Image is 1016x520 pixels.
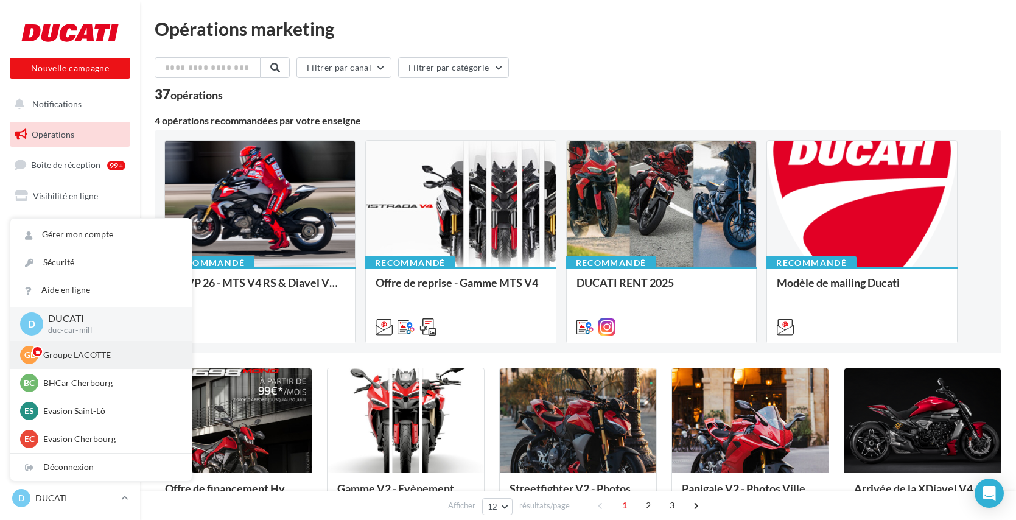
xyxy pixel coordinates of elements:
[165,482,302,507] div: Offre de financement Hypermotard 698 Mono
[10,454,192,481] div: Déconnexion
[639,496,658,515] span: 2
[766,256,857,270] div: Recommandé
[32,129,74,139] span: Opérations
[510,482,646,507] div: Streetfighter V2 - Photos Ville
[777,276,947,301] div: Modèle de mailing Ducati
[662,496,682,515] span: 3
[854,482,991,507] div: Arrivée de la XDiavel V4 en concession
[175,276,345,301] div: DWP 26 - MTS V4 RS & Diavel V4 RS
[24,377,35,389] span: BC
[24,349,35,361] span: GL
[170,90,223,100] div: opérations
[376,276,546,301] div: Offre de reprise - Gamme MTS V4
[482,498,513,515] button: 12
[43,349,177,361] p: Groupe LACOTTE
[10,58,130,79] button: Nouvelle campagne
[35,492,116,504] p: DUCATI
[24,433,35,445] span: EC
[48,325,172,336] p: duc-car-mill
[7,152,133,178] a: Boîte de réception99+
[164,256,254,270] div: Recommandé
[43,377,177,389] p: BHCar Cherbourg
[7,274,133,300] a: Contacts
[43,405,177,417] p: Evasion Saint-Lô
[18,492,24,504] span: D
[519,500,570,511] span: résultats/page
[448,500,475,511] span: Afficher
[24,405,34,417] span: ES
[10,487,130,510] a: D DUCATI
[31,160,100,170] span: Boîte de réception
[43,433,177,445] p: Evasion Cherbourg
[7,334,133,360] a: Calendrier
[7,183,133,209] a: Visibilité en ligne
[33,191,98,201] span: Visibilité en ligne
[7,244,133,269] a: Campagnes
[107,161,125,170] div: 99+
[7,91,128,117] button: Notifications
[155,116,1001,125] div: 4 opérations recommandées par votre enseigne
[337,482,474,507] div: Gamme V2 - Evènement en concession
[10,249,192,276] a: Sécurité
[566,256,656,270] div: Recommandé
[682,482,819,507] div: Panigale V2 - Photos Ville
[296,57,391,78] button: Filtrer par canal
[398,57,509,78] button: Filtrer par catégorie
[975,479,1004,508] div: Open Intercom Messenger
[10,276,192,304] a: Aide en ligne
[576,276,747,301] div: DUCATI RENT 2025
[7,304,133,330] a: Médiathèque
[7,214,133,239] a: Sollicitation d'avis
[7,122,133,147] a: Opérations
[365,256,455,270] div: Recommandé
[28,317,35,331] span: D
[155,19,1001,38] div: Opérations marketing
[48,312,172,326] p: DUCATI
[615,496,634,515] span: 1
[155,88,223,101] div: 37
[488,502,498,511] span: 12
[10,221,192,248] a: Gérer mon compte
[32,99,82,109] span: Notifications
